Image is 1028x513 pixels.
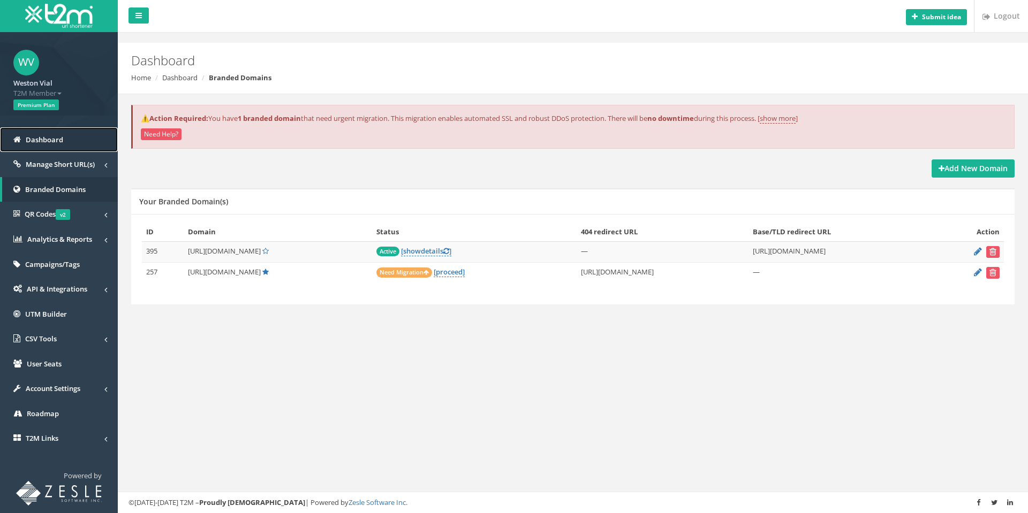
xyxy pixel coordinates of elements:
[131,73,151,82] a: Home
[577,241,749,262] td: —
[906,9,967,25] button: Submit idea
[25,259,80,269] span: Campaigns/Tags
[25,4,93,28] img: T2M
[932,223,1004,241] th: Action
[932,159,1015,178] a: Add New Domain
[434,267,465,277] a: [proceed]
[25,309,67,319] span: UTM Builder
[131,53,865,67] h2: Dashboard
[26,135,63,144] span: Dashboard
[26,433,58,443] span: T2M Links
[403,246,421,256] span: show
[56,209,70,220] span: v2
[16,481,102,506] img: T2M URL Shortener powered by Zesle Software Inc.
[188,246,261,256] span: [URL][DOMAIN_NAME]
[401,246,451,256] a: [showdetails]
[141,113,208,123] strong: ⚠️Action Required:
[27,359,62,369] span: User Seats
[577,262,749,283] td: [URL][DOMAIN_NAME]
[647,113,694,123] strong: no downtime
[141,113,1006,124] p: You have that need urgent migration. This migration enables automated SSL and robust DDoS protect...
[25,334,57,343] span: CSV Tools
[13,50,39,75] span: WV
[27,284,87,294] span: API & Integrations
[128,497,1017,508] div: ©[DATE]-[DATE] T2M – | Powered by
[184,223,372,241] th: Domain
[209,73,271,82] strong: Branded Domains
[26,384,80,393] span: Account Settings
[141,128,182,140] button: Need Help?
[139,197,228,205] h5: Your Branded Domain(s)
[26,159,95,169] span: Manage Short URL(s)
[760,113,796,124] a: show more
[372,223,577,241] th: Status
[142,223,184,241] th: ID
[749,223,932,241] th: Base/TLD redirect URL
[376,267,432,278] span: Need Migration
[262,246,269,256] a: Set Default
[376,247,399,256] span: Active
[188,267,261,277] span: [URL][DOMAIN_NAME]
[27,409,59,418] span: Roadmap
[749,262,932,283] td: —
[749,241,932,262] td: [URL][DOMAIN_NAME]
[199,497,305,507] strong: Proudly [DEMOGRAPHIC_DATA]
[142,262,184,283] td: 257
[142,241,184,262] td: 395
[13,75,104,98] a: Weston Vial T2M Member
[577,223,749,241] th: 404 redirect URL
[13,78,52,88] strong: Weston Vial
[13,99,59,110] span: Premium Plan
[922,12,961,21] b: Submit idea
[64,471,102,480] span: Powered by
[238,113,301,123] strong: 1 branded domain
[25,209,70,219] span: QR Codes
[162,73,198,82] a: Dashboard
[25,185,86,194] span: Branded Domains
[27,234,92,244] span: Analytics & Reports
[262,267,269,277] a: Default
[13,88,104,98] span: T2M Member
[349,497,407,507] a: Zesle Software Inc.
[939,163,1008,173] strong: Add New Domain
